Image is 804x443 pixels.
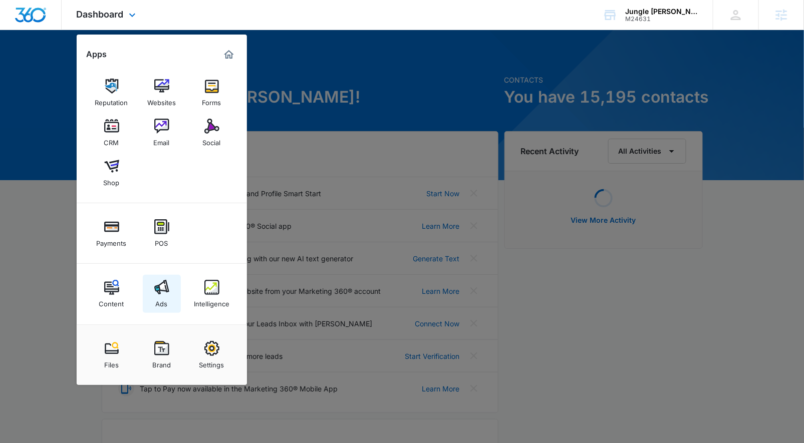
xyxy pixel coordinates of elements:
div: Reputation [95,94,128,107]
a: Ads [143,275,181,313]
div: Intelligence [194,295,229,308]
a: Reputation [93,74,131,112]
a: Email [143,114,181,152]
a: Content [93,275,131,313]
a: Marketing 360® Dashboard [221,47,237,63]
a: Websites [143,74,181,112]
a: Brand [143,336,181,374]
div: Shop [104,174,120,187]
div: Payments [97,234,127,247]
a: Social [193,114,231,152]
a: Payments [93,214,131,252]
div: Brand [152,356,171,369]
a: Forms [193,74,231,112]
h2: Apps [87,50,107,59]
div: POS [155,234,168,247]
div: Forms [202,94,221,107]
div: Ads [156,295,168,308]
div: Websites [147,94,176,107]
a: Shop [93,154,131,192]
span: Dashboard [77,9,124,20]
div: Settings [199,356,224,369]
div: account name [625,8,698,16]
a: Files [93,336,131,374]
div: CRM [104,134,119,147]
div: account id [625,16,698,23]
a: POS [143,214,181,252]
a: Settings [193,336,231,374]
div: Files [104,356,119,369]
div: Email [154,134,170,147]
a: Intelligence [193,275,231,313]
div: Content [99,295,124,308]
div: Social [203,134,221,147]
a: CRM [93,114,131,152]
